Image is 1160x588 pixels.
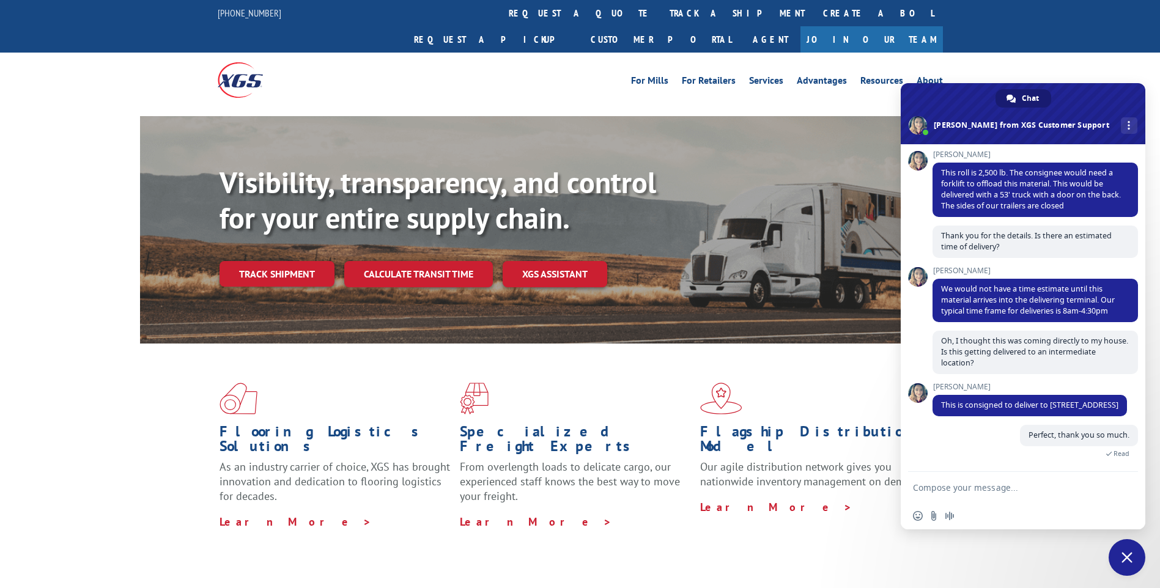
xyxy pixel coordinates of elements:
h1: Flooring Logistics Solutions [220,424,451,460]
div: Close chat [1109,539,1145,576]
span: Read [1114,449,1129,458]
img: xgs-icon-flagship-distribution-model-red [700,383,742,414]
span: Send a file [929,511,939,521]
a: About [917,76,943,89]
span: Insert an emoji [913,511,923,521]
div: Chat [996,89,1051,108]
a: Services [749,76,783,89]
span: [PERSON_NAME] [933,383,1127,391]
a: [PHONE_NUMBER] [218,7,281,19]
span: [PERSON_NAME] [933,266,1138,275]
span: As an industry carrier of choice, XGS has brought innovation and dedication to flooring logistics... [220,460,450,503]
a: Customer Portal [582,26,741,53]
a: Join Our Team [800,26,943,53]
span: Audio message [945,511,955,521]
span: Thank you for the details. Is there an estimated time of delivery? [941,230,1112,252]
span: This is consigned to deliver to [STREET_ADDRESS] [941,400,1118,410]
span: Perfect, thank you so much. [1029,430,1129,440]
a: Learn More > [700,500,852,514]
a: XGS ASSISTANT [503,261,607,287]
div: More channels [1121,117,1137,134]
span: [PERSON_NAME] [933,150,1138,159]
a: Learn More > [460,515,612,529]
span: Oh, I thought this was coming directly to my house. Is this getting delivered to an intermediate ... [941,336,1128,368]
h1: Specialized Freight Experts [460,424,691,460]
a: Calculate transit time [344,261,493,287]
a: Track shipment [220,261,334,287]
a: Agent [741,26,800,53]
a: For Retailers [682,76,736,89]
span: Chat [1022,89,1039,108]
a: Learn More > [220,515,372,529]
p: From overlength loads to delicate cargo, our experienced staff knows the best way to move your fr... [460,460,691,514]
span: We would not have a time estimate until this material arrives into the delivering terminal. Our t... [941,284,1115,316]
textarea: Compose your message... [913,482,1106,493]
img: xgs-icon-total-supply-chain-intelligence-red [220,383,257,414]
a: Advantages [797,76,847,89]
a: Request a pickup [405,26,582,53]
a: For Mills [631,76,668,89]
span: Our agile distribution network gives you nationwide inventory management on demand. [700,460,925,488]
b: Visibility, transparency, and control for your entire supply chain. [220,163,656,237]
img: xgs-icon-focused-on-flooring-red [460,383,489,414]
h1: Flagship Distribution Model [700,424,931,460]
a: Resources [860,76,903,89]
span: This roll is 2,500 lb. The consignee would need a forklift to offload this material. This would b... [941,167,1121,211]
